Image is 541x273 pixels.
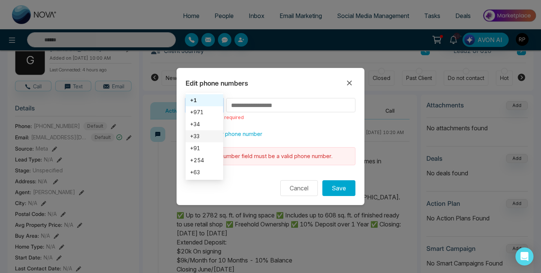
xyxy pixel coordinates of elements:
[186,166,223,178] div: +63
[190,132,219,140] div: +33
[190,120,219,128] div: +34
[190,156,219,164] div: +254
[190,168,219,176] div: +63
[190,144,219,152] div: +91
[186,94,223,106] div: +1
[515,247,533,265] div: Open Intercom Messenger
[186,154,223,166] div: +254
[186,142,223,154] div: +91
[186,130,223,142] div: +33
[190,96,219,104] div: +1
[186,118,223,130] div: +34
[190,108,219,116] div: +971
[186,106,223,118] div: +971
